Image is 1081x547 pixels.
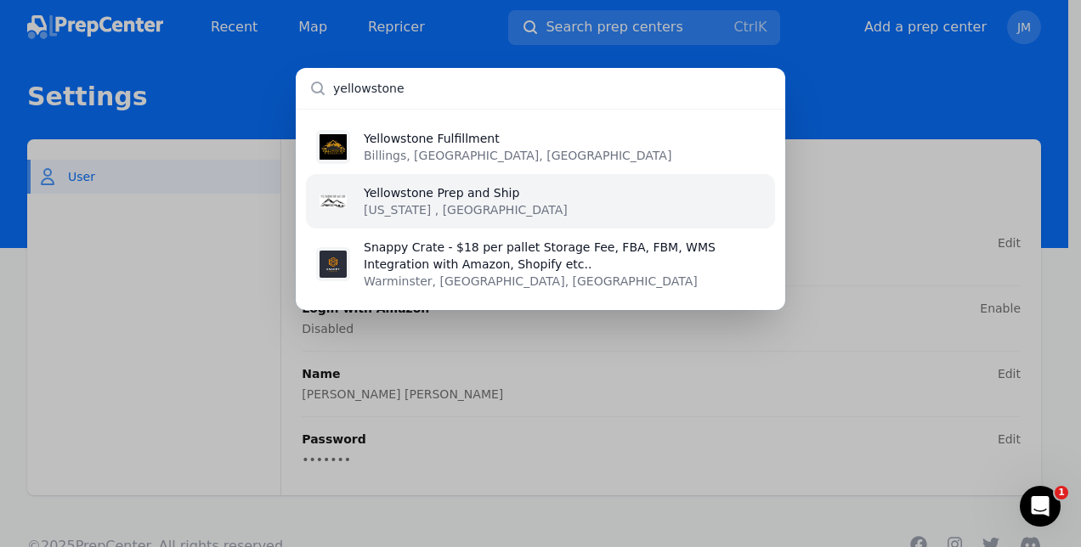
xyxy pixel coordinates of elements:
p: Yellowstone Fulfillment [364,130,671,147]
input: Search prep centers... [296,68,785,109]
img: Snappy Crate - $18 per pallet Storage Fee, FBA, FBM, WMS Integration with Amazon, Shopify etc.. [320,251,347,278]
img: Yellowstone Prep and Ship [320,188,347,215]
iframe: Intercom live chat [1020,486,1061,527]
p: [US_STATE] , [GEOGRAPHIC_DATA] [364,201,568,218]
p: Yellowstone Prep and Ship [364,184,568,201]
p: Warminster, [GEOGRAPHIC_DATA], [GEOGRAPHIC_DATA] [364,273,765,290]
img: Yellowstone Fulfillment [320,133,347,161]
p: Snappy Crate - $18 per pallet Storage Fee, FBA, FBM, WMS Integration with Amazon, Shopify etc.. [364,239,765,273]
span: 1 [1055,486,1068,499]
p: Billings, [GEOGRAPHIC_DATA], [GEOGRAPHIC_DATA] [364,147,671,164]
